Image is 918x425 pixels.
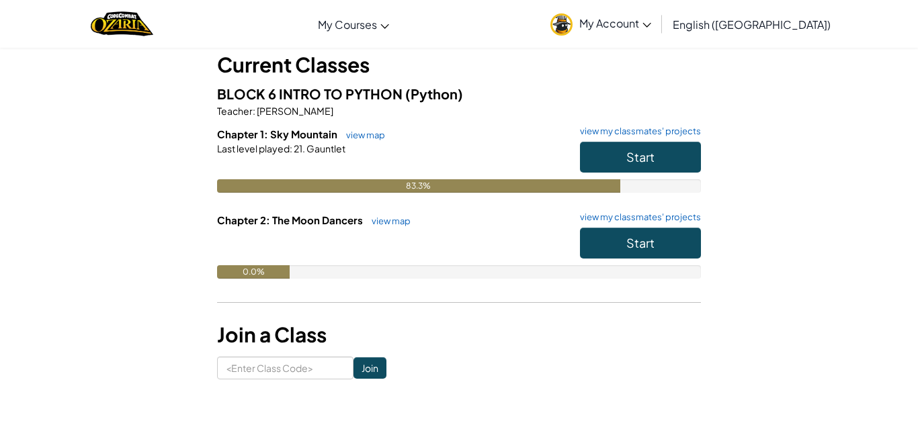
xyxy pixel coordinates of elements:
[217,265,290,279] div: 0.0%
[217,214,365,226] span: Chapter 2: The Moon Dancers
[290,142,292,154] span: :
[253,105,255,117] span: :
[318,17,377,32] span: My Courses
[91,10,153,38] a: Ozaria by CodeCombat logo
[666,6,837,42] a: English ([GEOGRAPHIC_DATA])
[405,85,463,102] span: (Python)
[217,179,620,193] div: 83.3%
[673,17,831,32] span: English ([GEOGRAPHIC_DATA])
[292,142,305,154] span: 21.
[579,16,651,30] span: My Account
[217,320,701,350] h3: Join a Class
[573,213,701,222] a: view my classmates' projects
[217,85,405,102] span: BLOCK 6 INTRO TO PYTHON
[580,142,701,173] button: Start
[550,13,573,36] img: avatar
[311,6,396,42] a: My Courses
[544,3,658,45] a: My Account
[353,357,386,379] input: Join
[217,50,701,80] h3: Current Classes
[573,127,701,136] a: view my classmates' projects
[217,128,339,140] span: Chapter 1: Sky Mountain
[217,105,253,117] span: Teacher
[305,142,345,154] span: Gauntlet
[217,142,290,154] span: Last level played
[626,235,655,250] span: Start
[580,228,701,258] button: Start
[626,149,655,164] span: Start
[217,357,353,379] input: <Enter Class Code>
[365,216,411,226] a: view map
[91,10,153,38] img: Home
[339,130,385,140] a: view map
[255,105,333,117] span: [PERSON_NAME]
